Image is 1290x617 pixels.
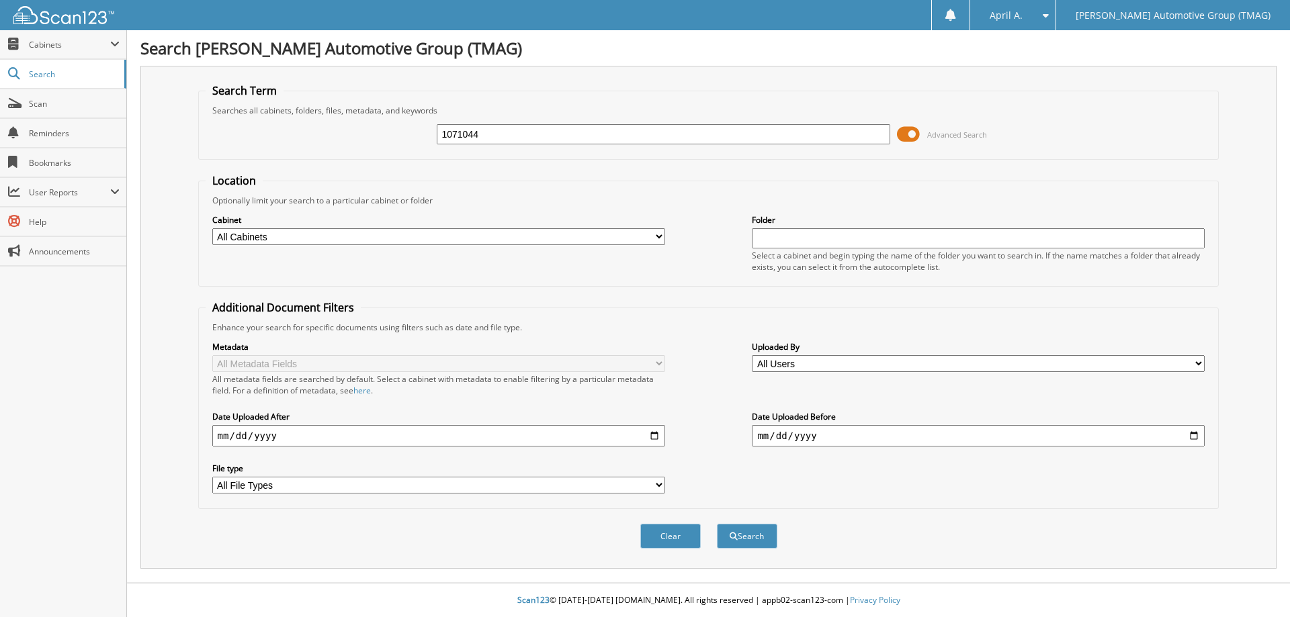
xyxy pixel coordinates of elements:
[206,105,1212,116] div: Searches all cabinets, folders, files, metadata, and keywords
[212,411,665,422] label: Date Uploaded After
[752,214,1205,226] label: Folder
[13,6,114,24] img: scan123-logo-white.svg
[717,524,777,549] button: Search
[990,11,1023,19] span: April A.
[752,250,1205,273] div: Select a cabinet and begin typing the name of the folder you want to search in. If the name match...
[212,425,665,446] input: start
[29,216,120,228] span: Help
[140,37,1277,59] h1: Search [PERSON_NAME] Automotive Group (TMAG)
[850,594,900,606] a: Privacy Policy
[212,214,665,226] label: Cabinet
[640,524,701,549] button: Clear
[752,411,1205,422] label: Date Uploaded Before
[212,341,665,352] label: Metadata
[127,584,1290,617] div: © [DATE]-[DATE] [DOMAIN_NAME]. All rights reserved | appb02-scan123-com |
[206,83,284,98] legend: Search Term
[752,341,1205,352] label: Uploaded By
[1076,11,1271,19] span: [PERSON_NAME] Automotive Group (TMAG)
[353,385,371,396] a: here
[29,68,118,80] span: Search
[212,373,665,396] div: All metadata fields are searched by default. Select a cabinet with metadata to enable filtering b...
[206,173,263,188] legend: Location
[29,98,120,109] span: Scan
[206,195,1212,206] div: Optionally limit your search to a particular cabinet or folder
[29,128,120,139] span: Reminders
[29,187,110,198] span: User Reports
[29,246,120,257] span: Announcements
[206,300,361,315] legend: Additional Document Filters
[212,463,665,474] label: File type
[752,425,1205,446] input: end
[517,594,550,606] span: Scan123
[927,130,987,140] span: Advanced Search
[206,322,1212,333] div: Enhance your search for specific documents using filters such as date and file type.
[29,39,110,50] span: Cabinets
[29,157,120,169] span: Bookmarks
